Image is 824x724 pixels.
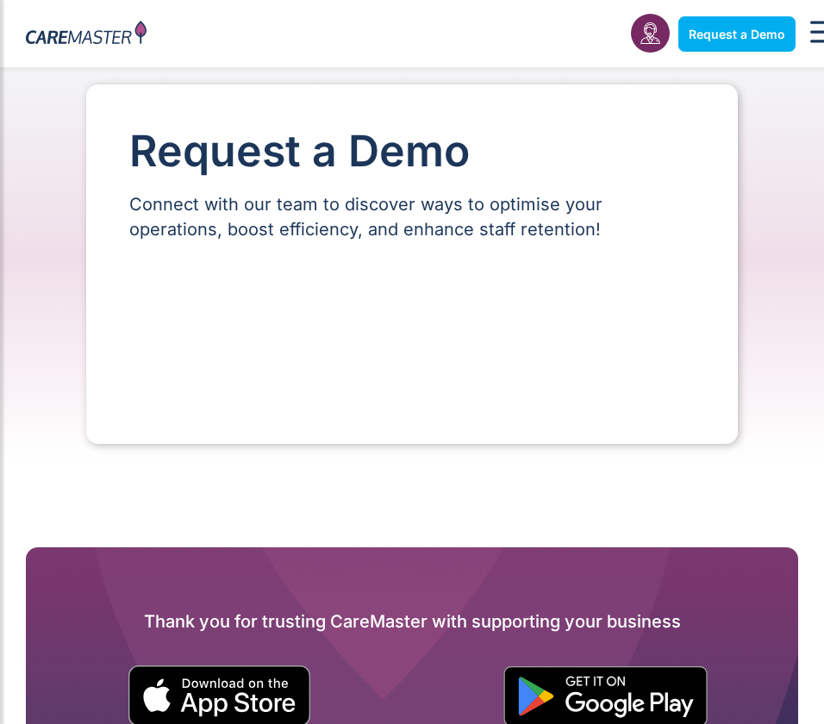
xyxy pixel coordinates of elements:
[129,192,695,242] p: Connect with our team to discover ways to optimise your operations, boost efficiency, and enhance...
[678,16,796,52] a: Request a Demo
[129,271,695,401] iframe: Form 0
[689,27,785,41] span: Request a Demo
[26,21,147,47] img: CareMaster Logo
[26,608,798,635] h2: Thank you for trusting CareMaster with supporting your business
[129,128,695,175] h1: Request a Demo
